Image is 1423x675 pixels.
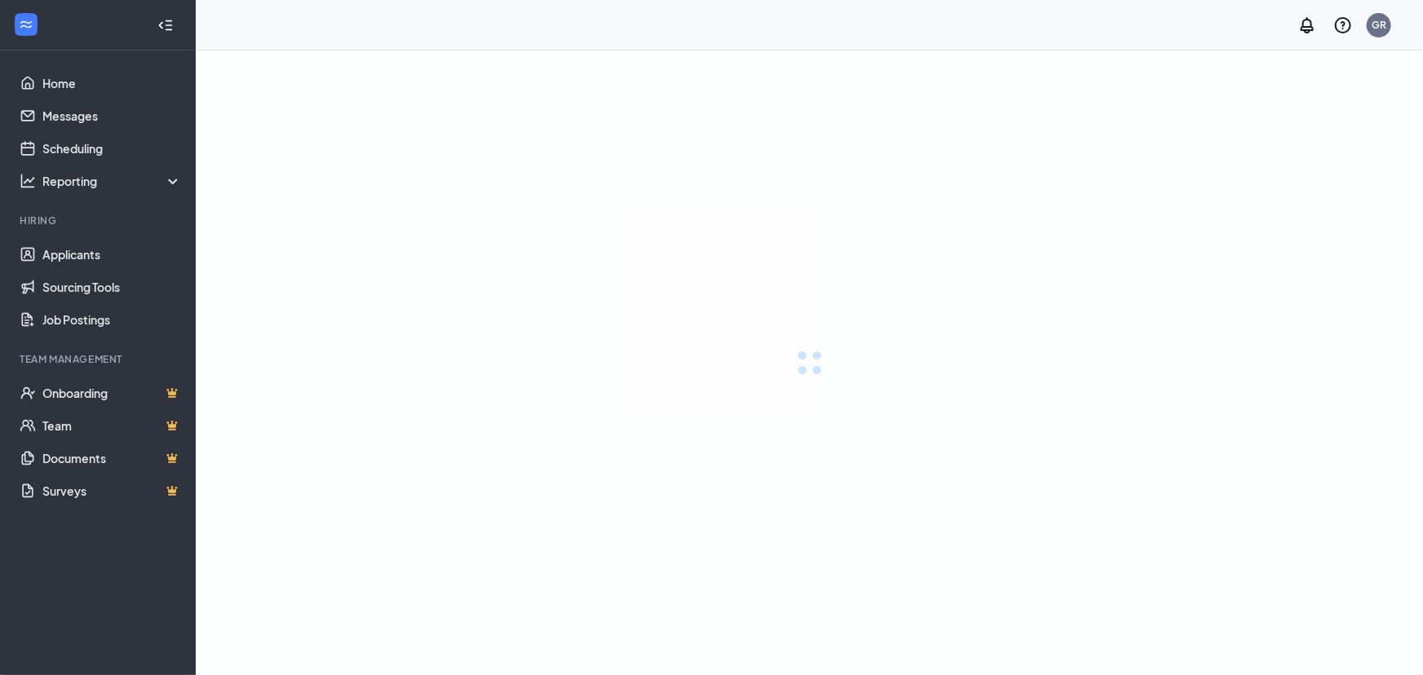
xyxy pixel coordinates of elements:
div: Hiring [20,214,179,227]
svg: WorkstreamLogo [18,16,34,33]
a: Scheduling [42,132,182,165]
a: SurveysCrown [42,474,182,507]
a: DocumentsCrown [42,442,182,474]
a: Home [42,67,182,99]
a: TeamCrown [42,409,182,442]
a: Sourcing Tools [42,271,182,303]
svg: QuestionInfo [1333,15,1353,35]
div: GR [1372,18,1386,32]
div: Reporting [42,173,183,189]
a: Job Postings [42,303,182,336]
div: Team Management [20,352,179,366]
a: OnboardingCrown [42,377,182,409]
svg: Collapse [157,17,174,33]
a: Applicants [42,238,182,271]
a: Messages [42,99,182,132]
svg: Analysis [20,173,36,189]
svg: Notifications [1297,15,1317,35]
